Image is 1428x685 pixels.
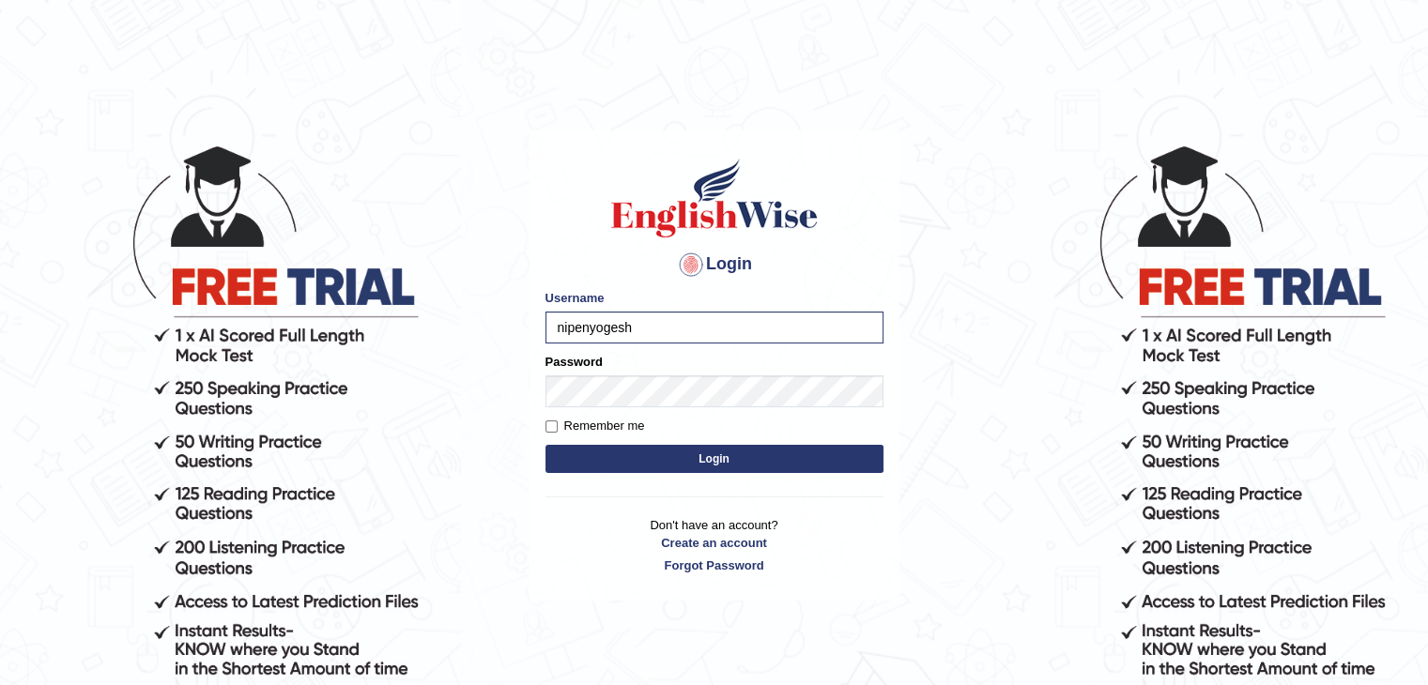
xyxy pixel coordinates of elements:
label: Username [545,289,605,307]
h4: Login [545,250,883,280]
a: Forgot Password [545,556,883,574]
p: Don't have an account? [545,516,883,574]
img: Logo of English Wise sign in for intelligent practice with AI [607,156,821,240]
button: Login [545,445,883,473]
input: Remember me [545,420,558,433]
a: Create an account [545,534,883,552]
label: Remember me [545,417,645,435]
label: Password [545,353,603,371]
